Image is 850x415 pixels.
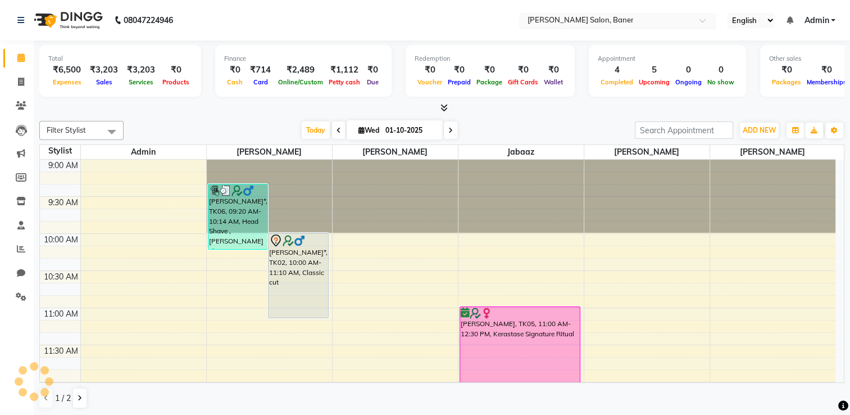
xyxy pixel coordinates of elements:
div: ₹0 [415,64,445,76]
span: 1 / 2 [55,393,71,404]
div: Redemption [415,54,566,64]
div: 10:30 AM [42,271,80,283]
span: [PERSON_NAME] [333,145,458,159]
input: 2025-10-01 [382,122,438,139]
div: ₹0 [224,64,246,76]
div: ₹0 [363,64,383,76]
div: ₹1,112 [326,64,363,76]
div: 9:30 AM [46,197,80,209]
span: Services [126,78,156,86]
span: Cash [224,78,246,86]
img: logo [29,4,106,36]
div: 4 [598,64,636,76]
span: Online/Custom [275,78,326,86]
span: Wed [356,126,382,134]
div: ₹0 [505,64,541,76]
span: Admin [81,145,206,159]
span: Completed [598,78,636,86]
div: [PERSON_NAME]*, TK02, 10:00 AM-11:10 AM, Classic cut [269,233,328,318]
span: Package [474,78,505,86]
span: [PERSON_NAME] [584,145,710,159]
div: 9:00 AM [46,160,80,172]
span: Gift Cards [505,78,541,86]
div: Finance [224,54,383,64]
span: Voucher [415,78,445,86]
span: Wallet [541,78,566,86]
span: [PERSON_NAME] [207,145,332,159]
span: ADD NEW [743,126,776,134]
span: Card [251,78,271,86]
div: ₹0 [541,64,566,76]
span: No show [704,78,737,86]
span: Prepaid [445,78,474,86]
button: ADD NEW [740,123,779,138]
div: ₹0 [804,64,849,76]
div: ₹3,203 [85,64,122,76]
div: Total [48,54,192,64]
span: Upcoming [636,78,672,86]
div: 5 [636,64,672,76]
span: Filter Stylist [47,125,86,134]
div: ₹6,500 [48,64,85,76]
span: Ongoing [672,78,704,86]
div: Stylist [40,145,80,157]
span: Petty cash [326,78,363,86]
span: Expenses [50,78,84,86]
b: 08047224946 [124,4,173,36]
div: 11:00 AM [42,308,80,320]
span: Sales [93,78,115,86]
span: [PERSON_NAME] [710,145,836,159]
div: ₹714 [246,64,275,76]
span: Packages [769,78,804,86]
span: Today [302,121,330,139]
input: Search Appointment [635,121,733,139]
span: Admin [804,15,829,26]
div: ₹0 [769,64,804,76]
span: Products [160,78,192,86]
div: Appointment [598,54,737,64]
div: ₹0 [160,64,192,76]
div: ₹2,489 [275,64,326,76]
div: 0 [672,64,704,76]
div: [PERSON_NAME]*, TK06, 09:20 AM-10:14 AM, Head Shave ,[PERSON_NAME] shape [208,184,268,249]
div: ₹0 [474,64,505,76]
div: 10:00 AM [42,234,80,246]
span: Jabaaz [458,145,584,159]
div: 12:00 PM [42,382,80,394]
div: ₹0 [445,64,474,76]
div: 0 [704,64,737,76]
div: 11:30 AM [42,345,80,357]
div: ₹3,203 [122,64,160,76]
span: Memberships [804,78,849,86]
span: Due [364,78,381,86]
